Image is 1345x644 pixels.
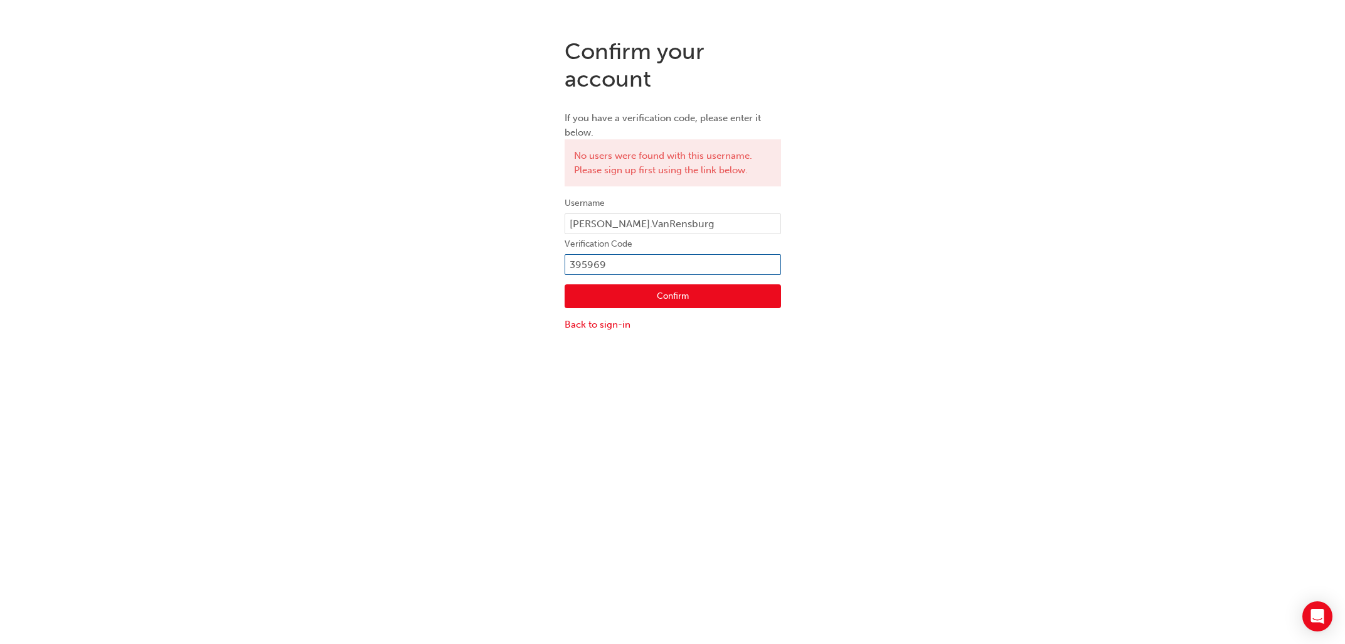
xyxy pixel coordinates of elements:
input: Username [565,213,781,235]
button: Confirm [565,284,781,308]
input: e.g. 123456 [565,254,781,276]
h1: Confirm your account [565,38,781,92]
p: If you have a verification code, please enter it below. [565,111,781,139]
label: Username [565,196,781,211]
div: Open Intercom Messenger [1302,601,1332,631]
label: Verification Code [565,237,781,252]
div: No users were found with this username. Please sign up first using the link below. [565,139,781,186]
a: Back to sign-in [565,318,781,332]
